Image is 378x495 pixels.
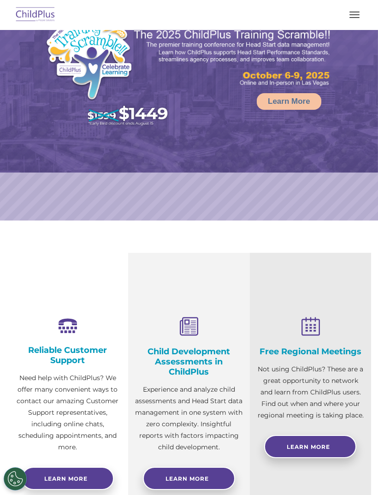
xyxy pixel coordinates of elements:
p: Not using ChildPlus? These are a great opportunity to network and learn from ChildPlus users. Fin... [257,364,364,421]
a: Learn more [22,467,114,490]
a: Learn More [143,467,235,490]
a: Learn More [257,93,321,110]
a: Learn More [264,435,356,458]
p: Experience and analyze child assessments and Head Start data management in one system with zero c... [135,384,242,453]
span: Learn more [44,475,88,482]
span: Learn More [165,475,209,482]
h4: Reliable Customer Support [14,345,121,365]
h4: Child Development Assessments in ChildPlus [135,346,242,377]
img: ChildPlus by Procare Solutions [14,4,57,26]
button: Cookies Settings [4,467,27,490]
h4: Free Regional Meetings [257,346,364,357]
p: Need help with ChildPlus? We offer many convenient ways to contact our amazing Customer Support r... [14,372,121,453]
span: Learn More [287,443,330,450]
